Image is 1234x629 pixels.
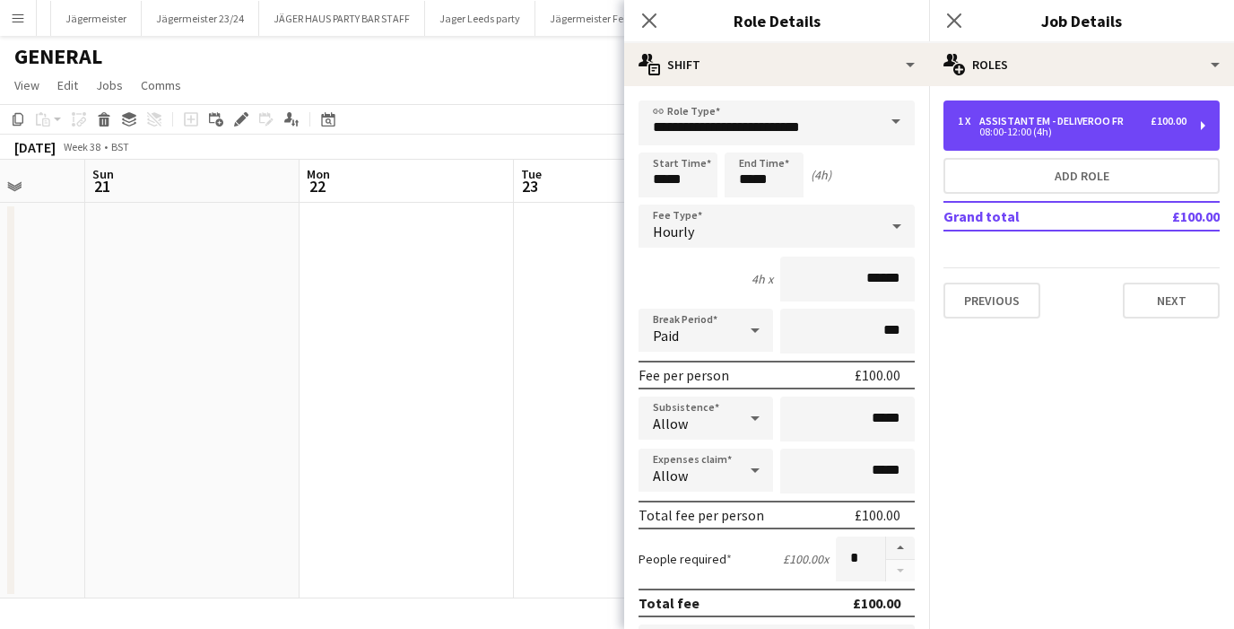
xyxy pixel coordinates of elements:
[639,366,729,384] div: Fee per person
[639,506,764,524] div: Total fee per person
[653,415,688,432] span: Allow
[7,74,47,97] a: View
[979,115,1131,127] div: Assistant EM - Deliveroo FR
[96,77,123,93] span: Jobs
[90,176,114,197] span: 21
[14,77,39,93] span: View
[624,9,929,32] h3: Role Details
[624,43,929,86] div: Shift
[92,166,114,182] span: Sun
[853,594,900,612] div: £100.00
[958,115,979,127] div: 1 x
[51,1,142,36] button: Jägermeister
[855,506,900,524] div: £100.00
[14,138,56,156] div: [DATE]
[811,167,831,183] div: (4h)
[111,140,129,153] div: BST
[535,1,708,36] button: Jägermeister Feierstarter 24/25
[886,537,915,560] button: Increase
[142,1,259,36] button: Jägermeister 23/24
[943,202,1113,231] td: Grand total
[855,366,900,384] div: £100.00
[425,1,535,36] button: Jager Leeds party
[752,271,773,287] div: 4h x
[783,551,829,567] div: £100.00 x
[307,166,330,182] span: Mon
[653,223,694,240] span: Hourly
[653,467,688,485] span: Allow
[518,176,542,197] span: 23
[14,43,102,70] h1: GENERAL
[50,74,85,97] a: Edit
[134,74,188,97] a: Comms
[1113,202,1220,231] td: £100.00
[57,77,78,93] span: Edit
[958,127,1186,136] div: 08:00-12:00 (4h)
[259,1,425,36] button: JÄGER HAUS PARTY BAR STAFF
[59,140,104,153] span: Week 38
[943,283,1040,319] button: Previous
[943,158,1220,194] button: Add role
[1123,283,1220,319] button: Next
[929,9,1234,32] h3: Job Details
[1151,115,1186,127] div: £100.00
[304,176,330,197] span: 22
[929,43,1234,86] div: Roles
[521,166,542,182] span: Tue
[639,551,732,567] label: People required
[653,327,679,345] span: Paid
[639,594,700,612] div: Total fee
[141,77,181,93] span: Comms
[89,74,130,97] a: Jobs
